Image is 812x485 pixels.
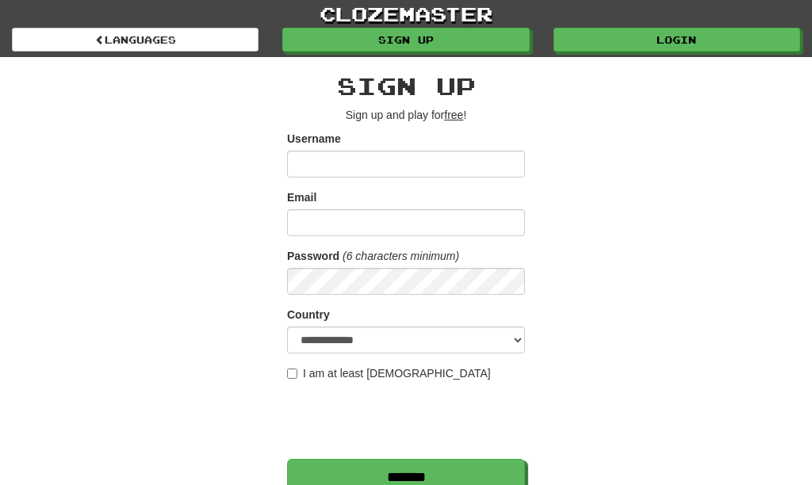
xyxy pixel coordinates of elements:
a: Languages [12,28,259,52]
label: Username [287,131,341,147]
a: Login [553,28,800,52]
label: Password [287,248,339,264]
label: I am at least [DEMOGRAPHIC_DATA] [287,365,491,381]
h2: Sign up [287,73,525,99]
label: Email [287,189,316,205]
u: free [444,109,463,121]
a: Sign up [282,28,529,52]
label: Country [287,307,330,323]
p: Sign up and play for ! [287,107,525,123]
em: (6 characters minimum) [343,250,459,262]
iframe: reCAPTCHA [287,389,528,451]
input: I am at least [DEMOGRAPHIC_DATA] [287,369,297,379]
